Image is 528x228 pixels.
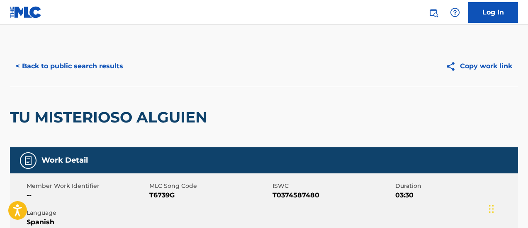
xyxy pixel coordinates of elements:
h5: Work Detail [41,156,88,165]
h2: TU MISTERIOSO ALGUIEN [10,108,212,127]
img: MLC Logo [10,6,42,18]
span: Member Work Identifier [27,182,147,190]
iframe: Chat Widget [487,188,528,228]
img: Copy work link [445,61,460,72]
span: 03:30 [395,190,516,200]
span: -- [27,190,147,200]
img: help [450,7,460,17]
span: T0374587480 [273,190,393,200]
div: Widget de chat [487,188,528,228]
button: < Back to public search results [10,56,129,77]
span: Language [27,209,147,217]
img: Work Detail [23,156,33,166]
button: Copy work link [440,56,518,77]
span: MLC Song Code [149,182,270,190]
span: Duration [395,182,516,190]
a: Public Search [425,4,442,21]
div: Help [447,4,463,21]
img: search [428,7,438,17]
span: ISWC [273,182,393,190]
span: T6739G [149,190,270,200]
a: Log In [468,2,518,23]
span: Spanish [27,217,147,227]
div: Arrastrar [489,197,494,221]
